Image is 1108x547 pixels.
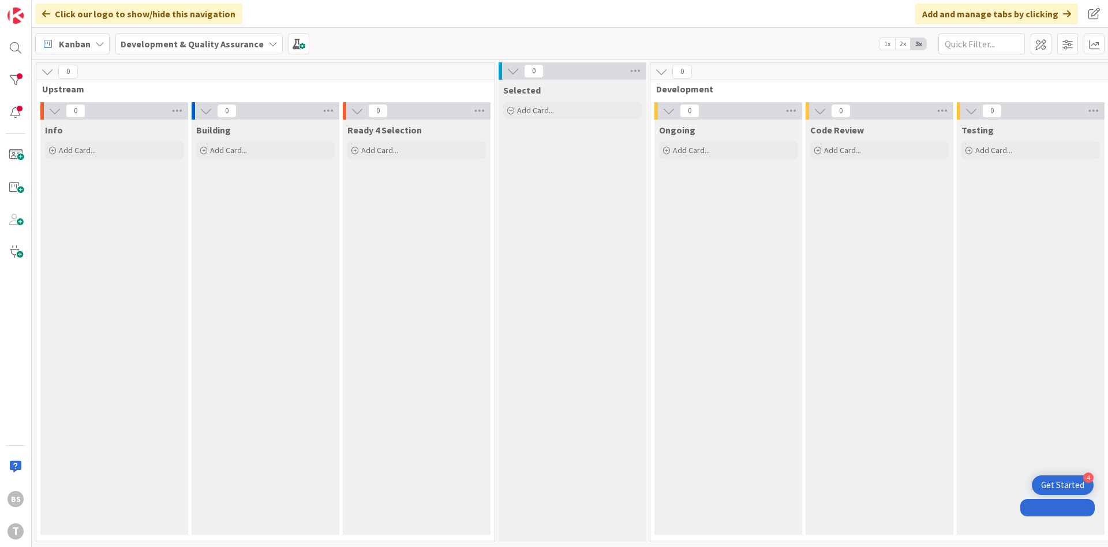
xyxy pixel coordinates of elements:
[35,3,242,24] div: Click our logo to show/hide this navigation
[361,145,398,155] span: Add Card...
[982,104,1002,118] span: 0
[8,491,24,507] div: BS
[961,124,994,136] span: Testing
[58,65,78,79] span: 0
[1032,475,1094,495] div: Open Get Started checklist, remaining modules: 4
[831,104,851,118] span: 0
[1083,472,1094,483] div: 4
[680,104,699,118] span: 0
[8,523,24,539] div: T
[503,84,541,96] span: Selected
[8,8,24,24] img: Visit kanbanzone.com
[347,124,422,136] span: Ready 4 Selection
[975,145,1012,155] span: Add Card...
[938,34,1025,54] input: Quick Filter...
[673,145,710,155] span: Add Card...
[672,65,692,79] span: 0
[59,145,96,155] span: Add Card...
[517,105,554,116] span: Add Card...
[810,124,864,136] span: Code Review
[659,124,695,136] span: Ongoing
[368,104,388,118] span: 0
[824,145,861,155] span: Add Card...
[911,38,926,50] span: 3x
[210,145,247,155] span: Add Card...
[524,64,544,78] span: 0
[895,38,911,50] span: 2x
[196,124,231,136] span: Building
[879,38,895,50] span: 1x
[915,3,1078,24] div: Add and manage tabs by clicking
[66,104,85,118] span: 0
[45,124,63,136] span: Info
[1041,479,1084,491] div: Get Started
[121,38,264,50] b: Development & Quality Assurance
[42,83,480,95] span: Upstream
[217,104,237,118] span: 0
[59,37,91,51] span: Kanban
